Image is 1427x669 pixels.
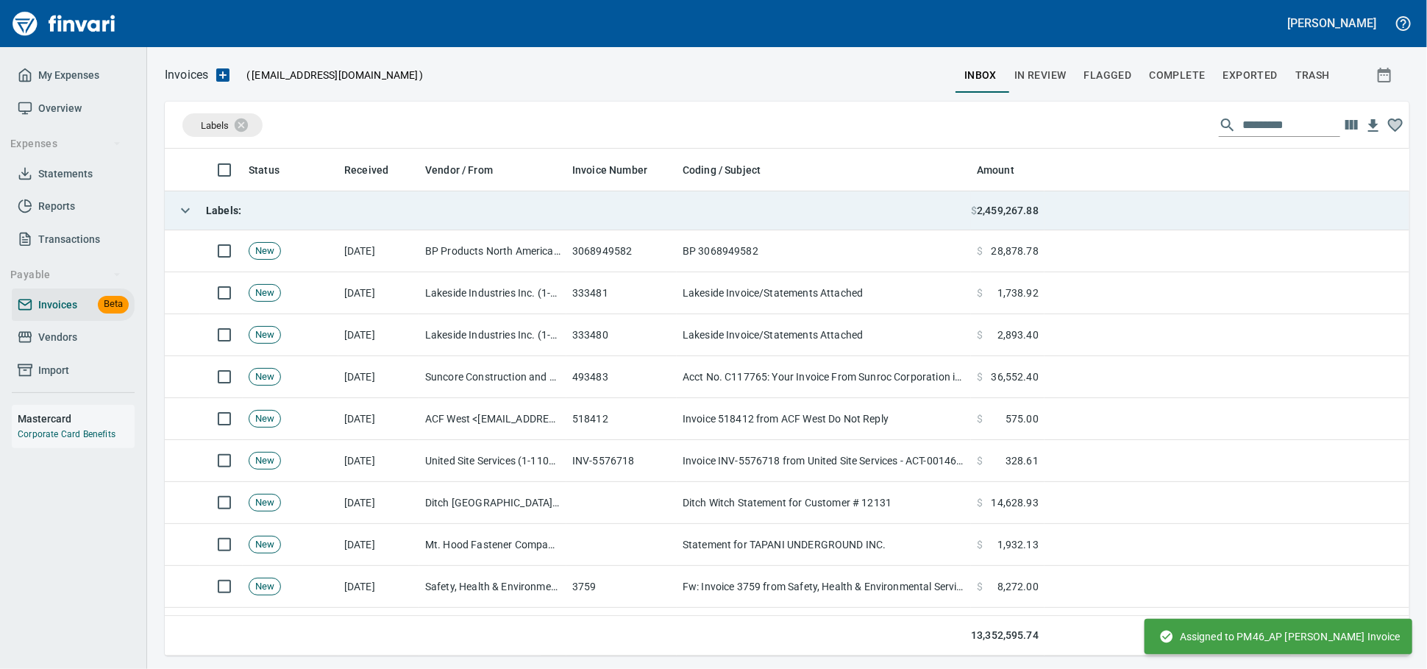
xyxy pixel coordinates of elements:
td: [DATE] [338,566,419,608]
span: 328.61 [1006,453,1039,468]
span: Received [344,161,408,179]
p: ( ) [238,68,424,82]
button: Expenses [4,130,127,157]
span: $ [977,495,983,510]
td: [DATE] [338,608,419,650]
span: Flagged [1084,66,1132,85]
td: Fw: Invoice 3759 from Safety, Health & Environmental Services LLC [677,566,971,608]
a: Reports [12,190,135,223]
nav: breadcrumb [165,66,208,84]
button: Column choices favorited. Click to reset to default [1384,114,1406,136]
span: 14,628.93 [992,495,1039,510]
span: $ [977,537,983,552]
td: United Site Services (1-11055) [419,440,566,482]
span: $ [971,203,977,218]
td: INV-5576718 [566,440,677,482]
td: BP Products North America Inc. (1-39953) [419,230,566,272]
span: In Review [1014,66,1067,85]
span: inbox [964,66,997,85]
span: Status [249,161,280,179]
span: trash [1295,66,1330,85]
td: 15615910 [566,608,677,650]
span: 2,893.40 [997,328,1039,342]
span: Vendor / From [425,161,493,179]
span: $ [977,328,983,342]
span: Status [249,161,299,179]
a: Vendors [12,321,135,354]
span: New [249,286,280,300]
span: 1,932.13 [997,537,1039,552]
button: Payable [4,261,127,289]
a: Overview [12,92,135,125]
td: Invoice INV-5576718 from United Site Services - ACT-00146211 - [DATE] [677,440,971,482]
span: Transactions [38,230,100,249]
span: Beta [98,296,129,313]
span: Expenses [10,135,121,153]
span: New [249,370,280,384]
h5: [PERSON_NAME] [1288,15,1376,31]
span: New [249,454,280,468]
td: 3068949582 [566,230,677,272]
span: New [249,496,280,510]
span: $ [977,286,983,300]
h6: Mastercard [18,411,135,427]
td: [DATE] [338,482,419,524]
span: 36,552.40 [992,369,1039,384]
span: 28,878.78 [992,244,1039,258]
p: Invoices [165,66,208,84]
span: Statements [38,165,93,183]
span: New [249,538,280,552]
button: Upload an Invoice [208,66,238,84]
td: Lakeside Invoice/Statements Attached [677,272,971,314]
td: [DATE] [338,356,419,398]
td: Suncore Construction and Materials Inc. (1-38881) [419,356,566,398]
span: Amount [977,161,1033,179]
span: Assigned to PM46_AP [PERSON_NAME] Invoice [1159,629,1401,644]
span: Import [38,361,69,380]
span: $ [977,453,983,468]
button: Download Table [1362,115,1384,137]
td: Mt. Hood Fastener Company (1-10679) [419,524,566,566]
strong: Labels : [206,205,241,216]
span: 1,738.92 [997,286,1039,300]
td: Acct No. C117765: Your Invoice From Sunroc Corporation is Attached [677,356,971,398]
a: My Expenses [12,59,135,92]
span: $ [977,579,983,594]
td: [PERSON_NAME] (1-10773) [419,608,566,650]
span: Received [344,161,388,179]
a: InvoicesBeta [12,289,135,322]
span: Labels [201,120,229,131]
span: 13,352,595.74 [971,628,1039,643]
span: Vendor / From [425,161,512,179]
span: [EMAIL_ADDRESS][DOMAIN_NAME] [250,68,419,82]
td: [DATE] [338,230,419,272]
span: Amount [977,161,1014,179]
td: [DATE] [338,398,419,440]
span: Complete [1150,66,1206,85]
a: Import [12,354,135,387]
td: 493483 [566,356,677,398]
a: Transactions [12,223,135,256]
td: Ditch [GEOGRAPHIC_DATA] (1-10309) [419,482,566,524]
span: 575.00 [1006,411,1039,426]
td: Lakeside Invoice/Statements Attached [677,314,971,356]
span: Invoices [38,296,77,314]
span: New [249,244,280,258]
span: Vendors [38,328,77,347]
span: My Expenses [38,66,99,85]
span: $ [977,411,983,426]
td: [PERSON_NAME] Kenworth Parts Invoice # 15615910 for Customer # 2170458 ([DATE]) PO# 19001.614020 [677,608,971,650]
span: Invoice Number [572,161,647,179]
td: Invoice 518412 from ACF West Do Not Reply [677,398,971,440]
td: 333481 [566,272,677,314]
span: 2,459,267.88 [977,203,1039,218]
td: 3759 [566,566,677,608]
span: $ [977,369,983,384]
button: [PERSON_NAME] [1284,12,1380,35]
button: Choose columns to display [1340,114,1362,136]
td: [DATE] [338,440,419,482]
img: Finvari [9,6,119,41]
span: Coding / Subject [683,161,780,179]
span: Coding / Subject [683,161,761,179]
